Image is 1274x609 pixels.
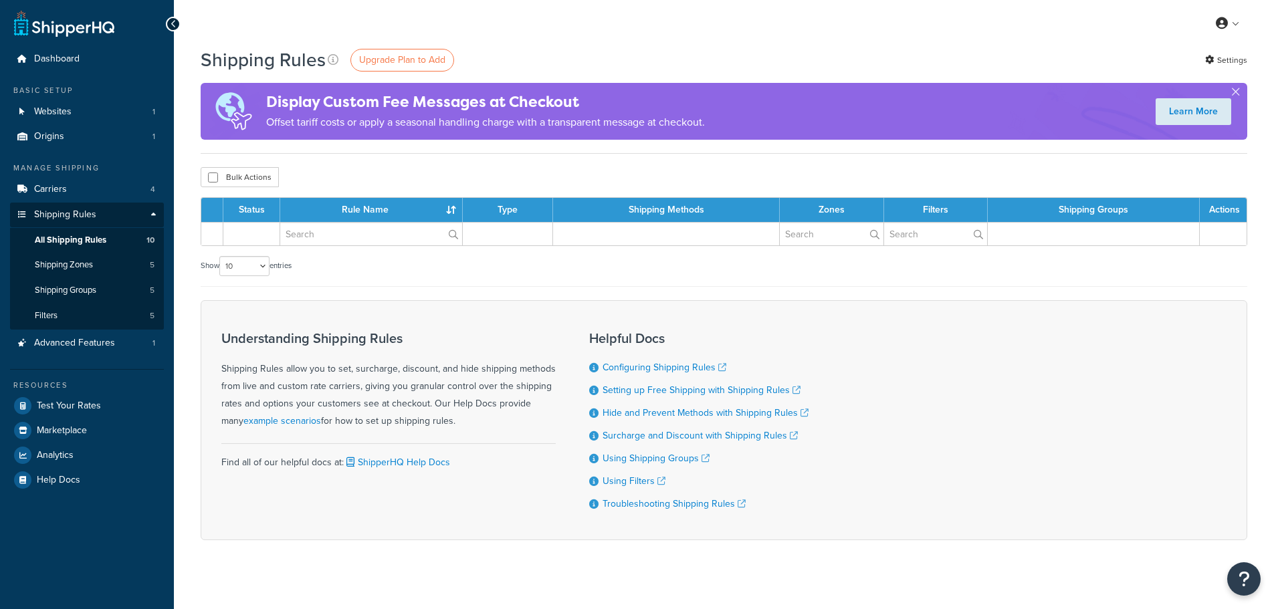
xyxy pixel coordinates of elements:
[34,209,96,221] span: Shipping Rules
[150,285,154,296] span: 5
[10,162,164,174] div: Manage Shipping
[35,259,93,271] span: Shipping Zones
[35,235,106,246] span: All Shipping Rules
[463,198,553,222] th: Type
[553,198,780,222] th: Shipping Methods
[223,198,280,222] th: Status
[10,203,164,227] a: Shipping Rules
[221,331,556,346] h3: Understanding Shipping Rules
[221,443,556,471] div: Find all of our helpful docs at:
[10,124,164,149] a: Origins 1
[37,475,80,486] span: Help Docs
[10,418,164,443] a: Marketplace
[280,198,463,222] th: Rule Name
[603,497,746,511] a: Troubleshooting Shipping Rules
[34,131,64,142] span: Origins
[34,338,115,349] span: Advanced Features
[10,85,164,96] div: Basic Setup
[10,443,164,467] a: Analytics
[1205,51,1247,70] a: Settings
[201,83,266,140] img: duties-banner-06bc72dcb5fe05cb3f9472aba00be2ae8eb53ab6f0d8bb03d382ba314ac3c341.png
[780,198,884,222] th: Zones
[10,278,164,303] li: Shipping Groups
[10,331,164,356] a: Advanced Features 1
[10,394,164,418] a: Test Your Rates
[243,414,321,428] a: example scenarios
[152,131,155,142] span: 1
[884,198,988,222] th: Filters
[603,406,809,420] a: Hide and Prevent Methods with Shipping Rules
[152,338,155,349] span: 1
[350,49,454,72] a: Upgrade Plan to Add
[10,303,164,328] a: Filters 5
[201,47,326,73] h1: Shipping Rules
[35,310,58,322] span: Filters
[10,253,164,277] li: Shipping Zones
[589,331,809,346] h3: Helpful Docs
[37,400,101,412] span: Test Your Rates
[266,91,705,113] h4: Display Custom Fee Messages at Checkout
[603,474,665,488] a: Using Filters
[10,278,164,303] a: Shipping Groups 5
[603,360,726,374] a: Configuring Shipping Rules
[10,228,164,253] a: All Shipping Rules 10
[201,167,279,187] button: Bulk Actions
[35,285,96,296] span: Shipping Groups
[1227,562,1261,596] button: Open Resource Center
[10,47,164,72] a: Dashboard
[34,184,67,195] span: Carriers
[266,113,705,132] p: Offset tariff costs or apply a seasonal handling charge with a transparent message at checkout.
[10,380,164,391] div: Resources
[219,256,270,276] select: Showentries
[603,383,801,397] a: Setting up Free Shipping with Shipping Rules
[34,106,72,118] span: Websites
[10,124,164,149] li: Origins
[37,425,87,437] span: Marketplace
[201,256,292,276] label: Show entries
[10,177,164,202] li: Carriers
[10,203,164,330] li: Shipping Rules
[603,451,710,465] a: Using Shipping Groups
[344,455,450,469] a: ShipperHQ Help Docs
[10,100,164,124] li: Websites
[10,303,164,328] li: Filters
[1156,98,1231,125] a: Learn More
[780,223,883,245] input: Search
[34,53,80,65] span: Dashboard
[884,223,987,245] input: Search
[10,331,164,356] li: Advanced Features
[221,331,556,430] div: Shipping Rules allow you to set, surcharge, discount, and hide shipping methods from live and cus...
[603,429,798,443] a: Surcharge and Discount with Shipping Rules
[1200,198,1247,222] th: Actions
[37,450,74,461] span: Analytics
[10,253,164,277] a: Shipping Zones 5
[10,100,164,124] a: Websites 1
[10,228,164,253] li: All Shipping Rules
[150,259,154,271] span: 5
[146,235,154,246] span: 10
[150,184,155,195] span: 4
[152,106,155,118] span: 1
[10,468,164,492] a: Help Docs
[280,223,462,245] input: Search
[988,198,1200,222] th: Shipping Groups
[359,53,445,67] span: Upgrade Plan to Add
[14,10,114,37] a: ShipperHQ Home
[10,177,164,202] a: Carriers 4
[150,310,154,322] span: 5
